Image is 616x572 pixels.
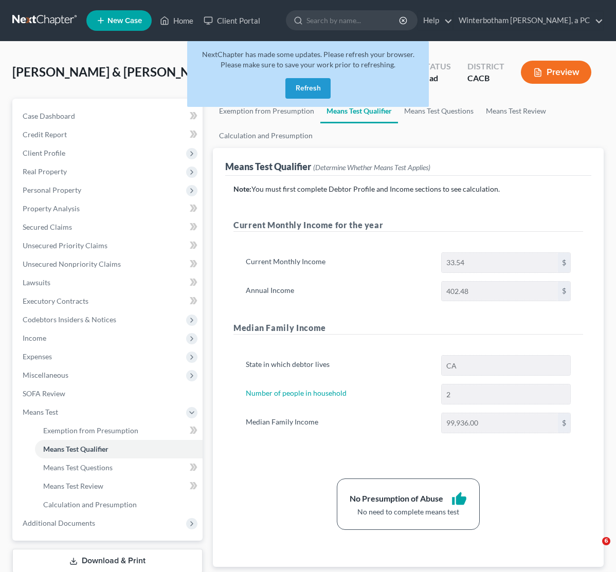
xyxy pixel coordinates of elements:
[23,223,72,231] span: Secured Claims
[558,253,570,272] div: $
[43,482,103,490] span: Means Test Review
[23,297,88,305] span: Executory Contracts
[421,61,451,72] div: Status
[14,384,203,403] a: SOFA Review
[602,537,610,545] span: 6
[313,163,430,172] span: (Determine Whether Means Test Applies)
[241,252,436,273] label: Current Monthly Income
[246,389,347,397] a: Number of people in household
[23,260,121,268] span: Unsecured Nonpriority Claims
[233,219,583,232] h5: Current Monthly Income for the year
[233,322,583,335] h5: Median Family Income
[233,184,583,194] p: You must first complete Debtor Profile and Income sections to see calculation.
[451,491,467,507] i: thumb_up
[23,130,67,139] span: Credit Report
[198,11,265,30] a: Client Portal
[23,278,50,287] span: Lawsuits
[43,463,113,472] span: Means Test Questions
[558,282,570,301] div: $
[14,292,203,310] a: Executory Contracts
[521,61,591,84] button: Preview
[285,78,331,99] button: Refresh
[467,72,504,84] div: CACB
[14,273,203,292] a: Lawsuits
[14,199,203,218] a: Property Analysis
[306,11,401,30] input: Search by name...
[107,17,142,25] span: New Case
[23,204,80,213] span: Property Analysis
[241,281,436,302] label: Annual Income
[241,355,436,376] label: State in which debtor lives
[418,11,452,30] a: Help
[442,282,558,301] input: 0.00
[35,440,203,458] a: Means Test Qualifier
[23,149,65,157] span: Client Profile
[23,519,95,527] span: Additional Documents
[155,11,198,30] a: Home
[43,426,138,435] span: Exemption from Presumption
[23,112,75,120] span: Case Dashboard
[350,493,443,505] div: No Presumption of Abuse
[398,99,480,123] a: Means Test Questions
[14,125,203,144] a: Credit Report
[23,352,52,361] span: Expenses
[233,184,251,193] strong: Note:
[35,458,203,477] a: Means Test Questions
[454,11,603,30] a: Winterbotham [PERSON_NAME], a PC
[23,241,107,250] span: Unsecured Priority Claims
[35,477,203,495] a: Means Test Review
[442,384,570,404] input: --
[23,408,58,416] span: Means Test
[467,61,504,72] div: District
[225,160,430,173] div: Means Test Qualifier
[213,123,319,148] a: Calculation and Presumption
[23,334,46,342] span: Income
[14,218,203,236] a: Secured Claims
[23,315,116,324] span: Codebtors Insiders & Notices
[43,500,137,509] span: Calculation and Presumption
[442,253,558,272] input: 0.00
[14,107,203,125] a: Case Dashboard
[12,64,221,79] span: [PERSON_NAME] & [PERSON_NAME]
[581,537,606,562] iframe: Intercom live chat
[421,72,451,84] div: Lead
[14,255,203,273] a: Unsecured Nonpriority Claims
[23,389,65,398] span: SOFA Review
[442,413,558,433] input: 0.00
[14,236,203,255] a: Unsecured Priority Claims
[23,371,68,379] span: Miscellaneous
[202,50,414,69] span: NextChapter has made some updates. Please refresh your browser. Please make sure to save your wor...
[241,413,436,433] label: Median Family Income
[35,495,203,514] a: Calculation and Presumption
[350,507,467,517] div: No need to complete means test
[43,445,108,453] span: Means Test Qualifier
[35,421,203,440] a: Exemption from Presumption
[480,99,552,123] a: Means Test Review
[23,186,81,194] span: Personal Property
[442,356,570,375] input: State
[23,167,67,176] span: Real Property
[558,413,570,433] div: $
